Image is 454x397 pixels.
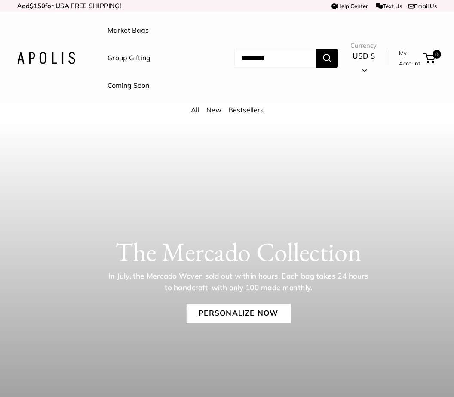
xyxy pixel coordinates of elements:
[331,3,368,9] a: Help Center
[353,51,375,60] span: USD $
[186,304,290,323] a: Personalize Now
[228,105,264,114] a: Bestsellers
[350,49,377,77] button: USD $
[39,236,438,267] h1: The Mercado Collection
[424,53,435,63] a: 0
[107,24,149,37] a: Market Bags
[106,270,371,293] p: In July, the Mercado Woven sold out within hours. Each bag takes 24 hours to handcraft, with only...
[433,50,441,59] span: 0
[376,3,402,9] a: Text Us
[191,105,199,114] a: All
[399,48,420,69] a: My Account
[17,52,75,64] img: Apolis
[107,52,150,65] a: Group Gifting
[350,40,377,52] span: Currency
[30,2,45,10] span: $150
[316,49,338,68] button: Search
[206,105,221,114] a: New
[107,79,149,92] a: Coming Soon
[408,3,437,9] a: Email Us
[234,49,316,68] input: Search...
